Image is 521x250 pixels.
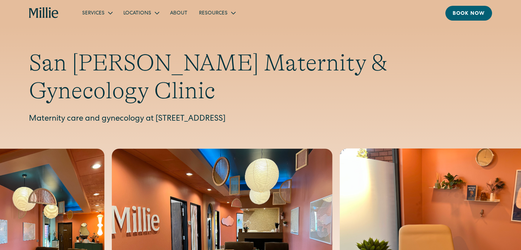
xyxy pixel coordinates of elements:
[29,113,492,125] p: Maternity care and gynecology at [STREET_ADDRESS]
[193,7,241,19] div: Resources
[445,6,492,21] a: Book now
[76,7,118,19] div: Services
[164,7,193,19] a: About
[29,49,492,105] h1: San [PERSON_NAME] Maternity & Gynecology Clinic
[199,10,228,17] div: Resources
[82,10,105,17] div: Services
[123,10,151,17] div: Locations
[118,7,164,19] div: Locations
[453,10,485,18] div: Book now
[29,7,59,19] a: home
